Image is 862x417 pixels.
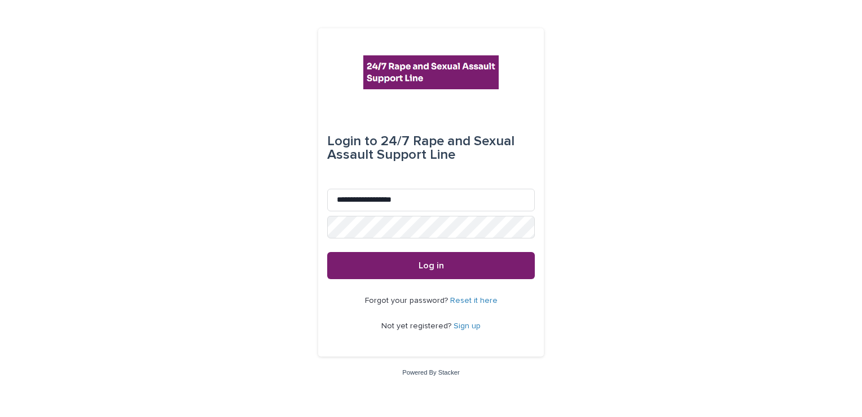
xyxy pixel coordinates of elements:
div: 24/7 Rape and Sexual Assault Support Line [327,125,535,171]
span: Not yet registered? [381,322,454,330]
span: Forgot your password? [365,297,450,305]
a: Powered By Stacker [402,369,459,376]
span: Login to [327,134,377,148]
span: Log in [419,261,444,270]
button: Log in [327,252,535,279]
img: rhQMoQhaT3yELyF149Cw [363,55,499,89]
a: Sign up [454,322,481,330]
a: Reset it here [450,297,498,305]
